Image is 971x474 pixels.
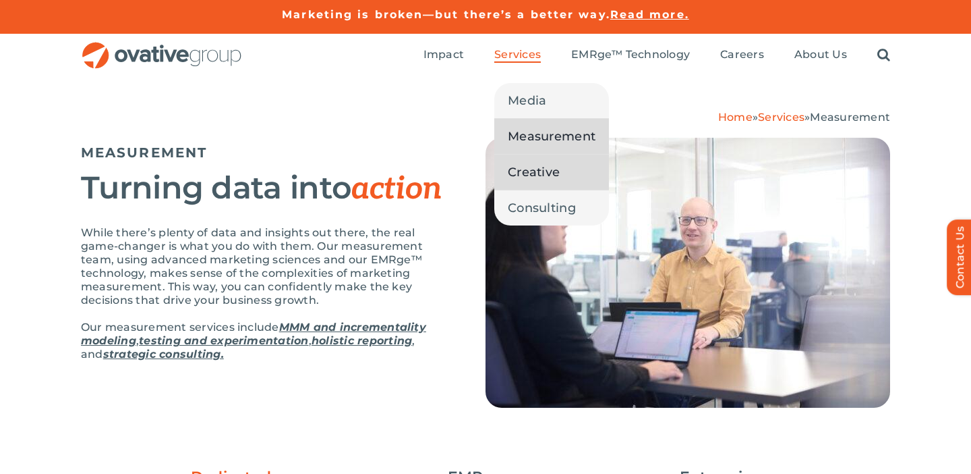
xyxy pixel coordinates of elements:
[718,111,753,124] a: Home
[494,48,541,61] span: Services
[718,111,890,124] span: » »
[81,41,243,53] a: OG_Full_horizontal_RGB
[139,334,308,347] a: testing and experimentation
[810,111,890,124] span: Measurement
[794,48,847,61] span: About Us
[351,170,442,208] em: action
[508,163,560,182] span: Creative
[494,83,609,118] a: Media
[720,48,764,61] span: Careers
[494,119,609,154] a: Measurement
[877,48,890,63] a: Search
[494,48,541,63] a: Services
[486,138,890,408] img: Measurement – Hero
[508,127,595,146] span: Measurement
[81,226,452,307] p: While there’s plenty of data and insights out there, the real game-changer is what you do with th...
[423,48,464,63] a: Impact
[720,48,764,63] a: Careers
[610,8,689,21] a: Read more.
[423,34,890,77] nav: Menu
[81,144,452,161] h5: MEASUREMENT
[571,48,690,63] a: EMRge™ Technology
[423,48,464,61] span: Impact
[494,190,609,226] a: Consulting
[494,155,609,190] a: Creative
[794,48,847,63] a: About Us
[571,48,690,61] span: EMRge™ Technology
[758,111,804,124] a: Services
[81,321,426,347] a: MMM and incrementality modeling
[282,8,610,21] a: Marketing is broken—but there’s a better way.
[312,334,412,347] a: holistic reporting
[103,348,224,361] a: strategic consulting.
[508,91,546,110] span: Media
[81,171,452,206] h2: Turning data into
[508,199,576,217] span: Consulting
[81,321,452,361] p: Our measurement services include , , , and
